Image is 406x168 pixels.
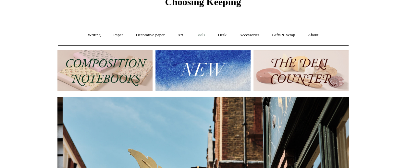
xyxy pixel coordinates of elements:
a: Decorative paper [130,27,170,44]
a: Desk [212,27,232,44]
a: Paper [107,27,129,44]
img: New.jpg__PID:f73bdf93-380a-4a35-bcfe-7823039498e1 [155,50,251,91]
a: Choosing Keeping [165,2,241,6]
a: About [302,27,324,44]
a: Accessories [233,27,265,44]
a: Art [172,27,189,44]
a: Tools [190,27,211,44]
a: Writing [82,27,106,44]
img: 202302 Composition ledgers.jpg__PID:69722ee6-fa44-49dd-a067-31375e5d54ec [57,50,153,91]
a: Gifts & Wrap [266,27,301,44]
img: The Deli Counter [253,50,349,91]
